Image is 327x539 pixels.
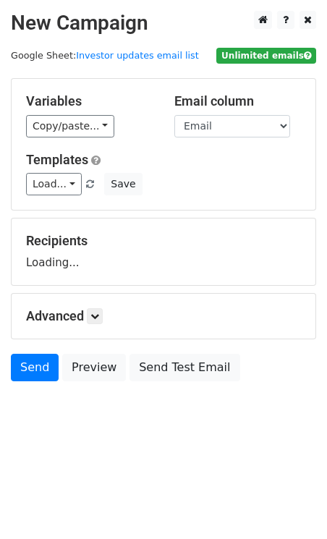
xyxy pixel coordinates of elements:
button: Save [104,173,142,195]
h5: Email column [174,93,301,109]
a: Send Test Email [129,354,239,381]
a: Copy/paste... [26,115,114,137]
a: Load... [26,173,82,195]
small: Google Sheet: [11,50,199,61]
span: Unlimited emails [216,48,316,64]
a: Send [11,354,59,381]
a: Investor updates email list [76,50,199,61]
h5: Variables [26,93,153,109]
a: Unlimited emails [216,50,316,61]
div: Loading... [26,233,301,271]
a: Preview [62,354,126,381]
a: Templates [26,152,88,167]
h5: Recipients [26,233,301,249]
h5: Advanced [26,308,301,324]
h2: New Campaign [11,11,316,35]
